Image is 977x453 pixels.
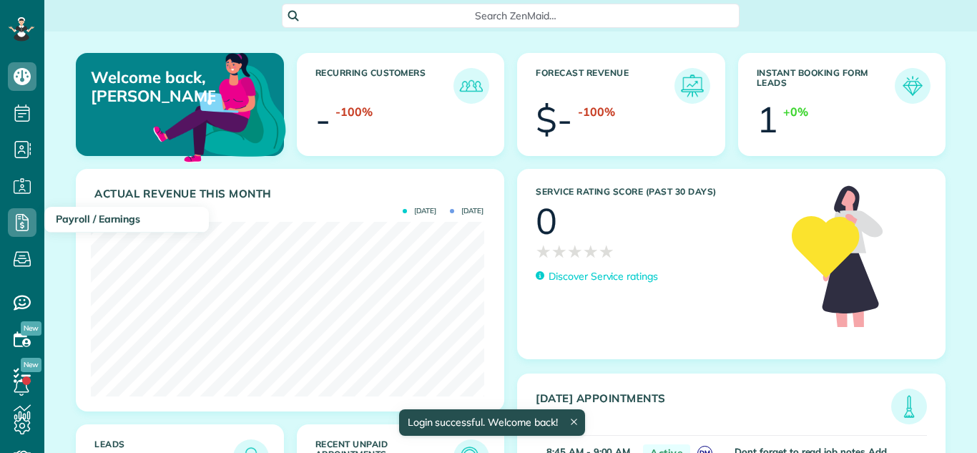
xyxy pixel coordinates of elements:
[583,239,599,264] span: ★
[898,72,927,100] img: icon_form_leads-04211a6a04a5b2264e4ee56bc0799ec3eb69b7e499cbb523a139df1d13a81ae0.png
[567,239,583,264] span: ★
[536,239,551,264] span: ★
[21,358,41,372] span: New
[21,321,41,336] span: New
[536,269,658,284] a: Discover Service ratings
[578,104,615,120] div: -100%
[536,187,777,197] h3: Service Rating score (past 30 days)
[403,208,436,215] span: [DATE]
[315,102,330,137] div: -
[315,68,454,104] h3: Recurring Customers
[757,102,778,137] div: 1
[599,239,614,264] span: ★
[398,409,584,436] div: Login successful. Welcome back!
[536,68,674,104] h3: Forecast Revenue
[783,104,808,120] div: +0%
[150,36,289,175] img: dashboard_welcome-42a62b7d889689a78055ac9021e634bf52bae3f8056760290aed330b23ab8690.png
[335,104,373,120] div: -100%
[536,102,572,137] div: $-
[551,239,567,264] span: ★
[457,72,486,100] img: icon_recurring_customers-cf858462ba22bcd05b5a5880d41d6543d210077de5bb9ebc9590e49fd87d84ed.png
[56,213,140,225] span: Payroll / Earnings
[450,208,483,215] span: [DATE]
[549,269,658,284] p: Discover Service ratings
[757,68,895,104] h3: Instant Booking Form Leads
[678,72,707,100] img: icon_forecast_revenue-8c13a41c7ed35a8dcfafea3cbb826a0462acb37728057bba2d056411b612bbbe.png
[94,187,489,200] h3: Actual Revenue this month
[895,392,923,421] img: icon_todays_appointments-901f7ab196bb0bea1936b74009e4eb5ffbc2d2711fa7634e0d609ed5ef32b18b.png
[536,392,891,424] h3: [DATE] Appointments
[536,203,557,239] div: 0
[91,68,215,106] p: Welcome back, [PERSON_NAME]!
